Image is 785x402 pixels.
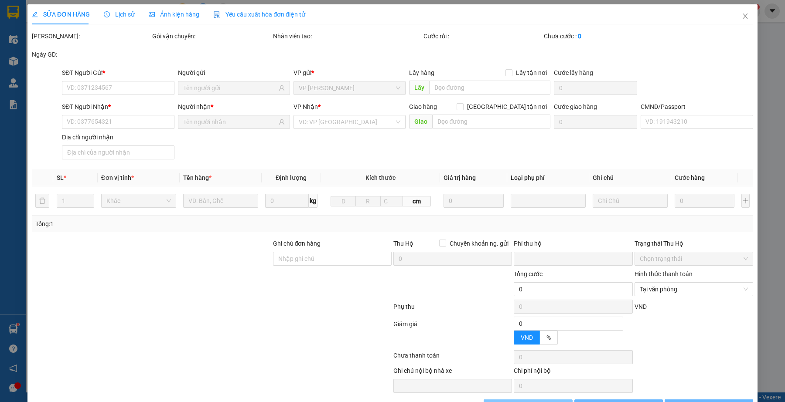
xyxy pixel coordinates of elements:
[432,115,550,128] input: Dọc đường
[276,174,307,181] span: Định lượng
[409,115,432,128] span: Giao
[62,132,174,142] div: Địa chỉ người nhận
[675,194,735,208] input: 0
[554,69,593,76] label: Cước lấy hàng
[392,319,513,348] div: Giảm giá
[32,31,150,41] div: [PERSON_NAME]:
[741,194,750,208] button: plus
[183,83,277,93] input: Tên người gửi
[213,11,305,18] span: Yêu cầu xuất hóa đơn điện tử
[635,239,753,248] div: Trạng thái Thu Hộ
[589,169,671,186] th: Ghi chú
[106,194,171,207] span: Khác
[380,196,403,206] input: C
[32,11,90,18] span: SỬA ĐƠN HÀNG
[733,4,758,29] button: Close
[11,63,152,78] b: GỬI : VP [PERSON_NAME]
[464,102,550,111] span: [GEOGRAPHIC_DATA] tận nơi
[429,81,550,95] input: Dọc đường
[294,103,318,110] span: VP Nhận
[554,103,597,110] label: Cước giao hàng
[444,194,504,208] input: 0
[409,81,429,95] span: Lấy
[444,174,476,181] span: Giá trị hàng
[331,196,356,206] input: D
[273,240,321,247] label: Ghi chú đơn hàng
[393,240,413,247] span: Thu Hộ
[521,334,533,341] span: VND
[35,194,49,208] button: delete
[635,270,693,277] label: Hình thức thanh toán
[393,366,512,379] div: Ghi chú nội bộ nhà xe
[149,11,199,18] span: Ảnh kiện hàng
[640,252,748,265] span: Chọn trạng thái
[279,119,285,125] span: user
[409,69,434,76] span: Lấy hàng
[593,194,668,208] input: Ghi Chú
[554,115,637,129] input: Cước giao hàng
[446,239,512,248] span: Chuyển khoản ng. gửi
[512,68,550,78] span: Lấy tận nơi
[183,174,212,181] span: Tên hàng
[554,81,637,95] input: Cước lấy hàng
[32,50,150,59] div: Ngày GD:
[675,174,705,181] span: Cước hàng
[273,252,392,266] input: Ghi chú đơn hàng
[299,81,400,95] span: VP Lê Duẩn
[57,174,64,181] span: SL
[507,169,589,186] th: Loại phụ phí
[178,102,290,111] div: Người nhận
[409,103,437,110] span: Giao hàng
[152,31,271,41] div: Gói vận chuyển:
[423,31,542,41] div: Cước rồi :
[355,196,381,206] input: R
[514,239,632,252] div: Phí thu hộ
[640,283,748,296] span: Tại văn phòng
[273,31,422,41] div: Nhân viên tạo:
[365,174,396,181] span: Kích thước
[183,117,277,127] input: Tên người nhận
[82,21,365,32] li: Số 10 ngõ 15 Ngọc Hồi, Q.[PERSON_NAME], [GEOGRAPHIC_DATA]
[104,11,135,18] span: Lịch sử
[62,102,174,111] div: SĐT Người Nhận
[149,11,155,17] span: picture
[183,194,258,208] input: VD: Bàn, Ghế
[635,303,647,310] span: VND
[403,196,431,206] span: cm
[641,102,753,111] div: CMND/Passport
[514,366,632,379] div: Chi phí nội bộ
[62,68,174,78] div: SĐT Người Gửi
[578,33,581,40] b: 0
[309,194,317,208] span: kg
[742,13,749,20] span: close
[213,11,220,18] img: icon
[546,334,551,341] span: %
[294,68,406,78] div: VP gửi
[392,302,513,317] div: Phụ thu
[35,219,303,229] div: Tổng: 1
[279,85,285,91] span: user
[101,174,134,181] span: Đơn vị tính
[11,11,55,54] img: logo.jpg
[178,68,290,78] div: Người gửi
[514,270,543,277] span: Tổng cước
[82,32,365,43] li: Hotline: 19001155
[104,11,110,17] span: clock-circle
[392,351,513,366] div: Chưa thanh toán
[62,145,174,159] input: Địa chỉ của người nhận
[544,31,662,41] div: Chưa cước :
[32,11,38,17] span: edit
